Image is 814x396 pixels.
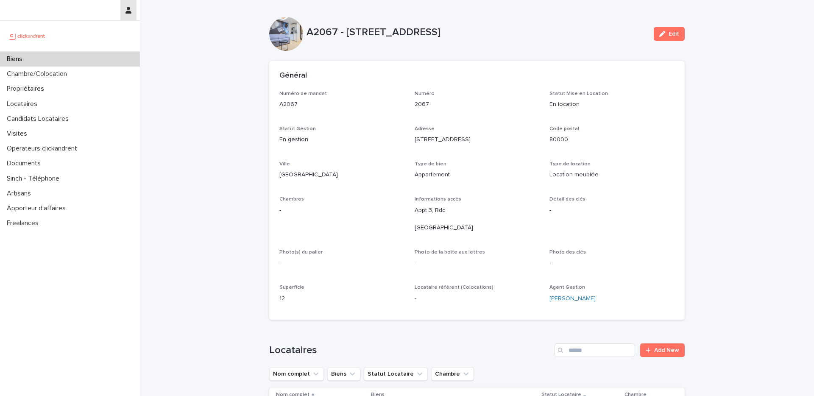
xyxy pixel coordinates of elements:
[549,135,675,144] p: 80000
[415,126,435,131] span: Adresse
[415,197,461,202] span: Informations accès
[415,100,540,109] p: 2067
[279,259,404,268] p: -
[3,219,45,227] p: Freelances
[327,367,360,381] button: Biens
[279,91,327,96] span: Numéro de mandat
[415,250,485,255] span: Photo de la boîte aux lettres
[549,250,586,255] span: Photo des clés
[279,206,404,215] p: -
[3,100,44,108] p: Locataires
[549,162,591,167] span: Type de location
[549,259,675,268] p: -
[415,285,493,290] span: Locataire référent (Colocations)
[549,170,675,179] p: Location meublée
[415,294,540,303] p: -
[640,343,685,357] a: Add New
[279,197,304,202] span: Chambres
[549,126,579,131] span: Code postal
[415,135,540,144] p: [STREET_ADDRESS]
[279,71,307,81] h2: Général
[431,367,474,381] button: Chambre
[654,27,685,41] button: Edit
[549,197,585,202] span: Détail des clés
[279,170,404,179] p: [GEOGRAPHIC_DATA]
[549,285,585,290] span: Agent Gestion
[269,367,324,381] button: Nom complet
[364,367,428,381] button: Statut Locataire
[279,294,404,303] p: 12
[415,91,435,96] span: Numéro
[3,55,29,63] p: Biens
[415,206,540,232] p: Appt 3, Rdc [GEOGRAPHIC_DATA]
[307,26,647,39] p: A2067 - [STREET_ADDRESS]
[3,115,75,123] p: Candidats Locataires
[3,85,51,93] p: Propriétaires
[549,100,675,109] p: En location
[549,206,675,215] p: -
[654,347,679,353] span: Add New
[415,162,446,167] span: Type de bien
[415,259,540,268] p: -
[279,100,404,109] p: A2067
[3,175,66,183] p: Sinch - Téléphone
[279,250,323,255] span: Photo(s) du palier
[3,70,74,78] p: Chambre/Colocation
[269,344,551,357] h1: Locataires
[3,145,84,153] p: Operateurs clickandrent
[555,343,635,357] input: Search
[3,190,38,198] p: Artisans
[3,204,72,212] p: Apporteur d'affaires
[669,31,679,37] span: Edit
[279,162,290,167] span: Ville
[3,159,47,167] p: Documents
[415,170,540,179] p: Appartement
[279,285,304,290] span: Superficie
[7,28,48,45] img: UCB0brd3T0yccxBKYDjQ
[279,135,404,144] p: En gestion
[279,126,316,131] span: Statut Gestion
[549,91,608,96] span: Statut Mise en Location
[3,130,34,138] p: Visites
[549,294,596,303] a: [PERSON_NAME]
